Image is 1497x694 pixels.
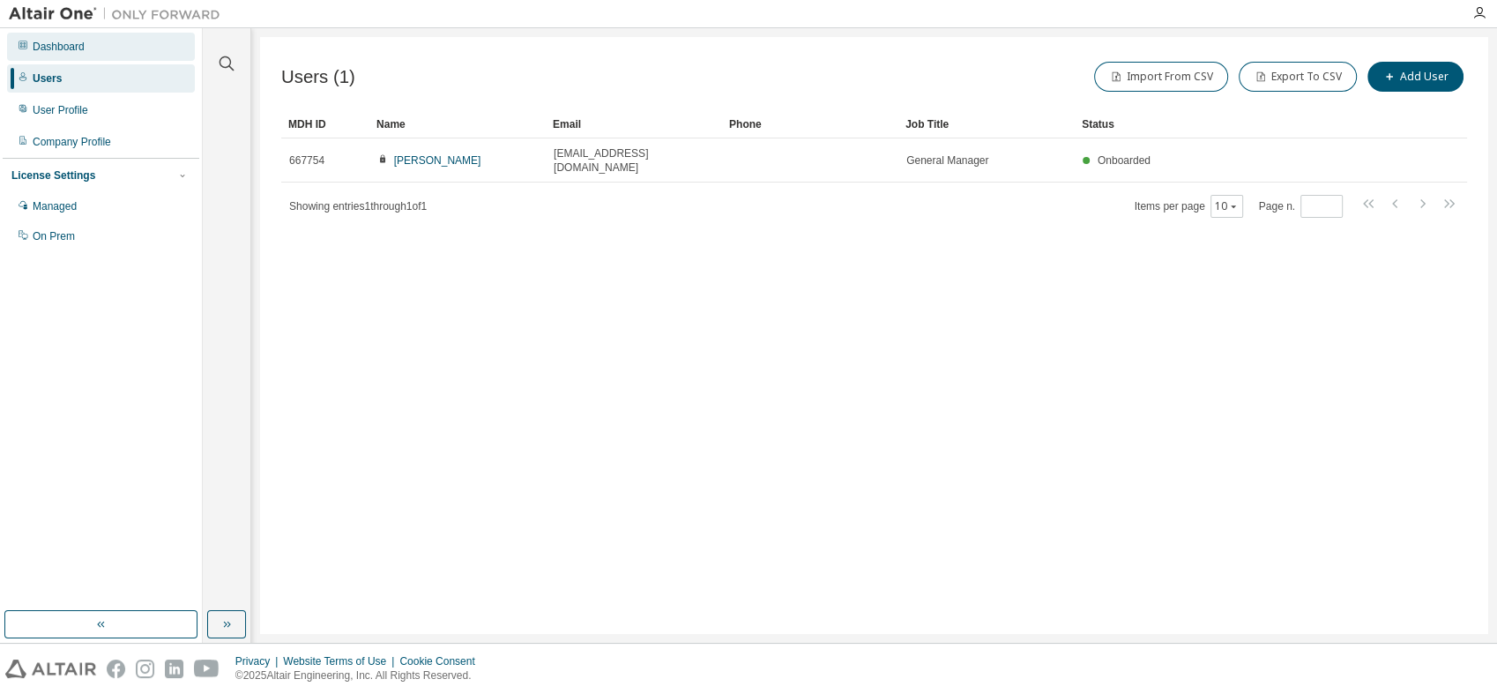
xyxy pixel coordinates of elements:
span: Onboarded [1098,154,1151,167]
div: Phone [729,110,891,138]
div: Privacy [235,654,283,668]
p: © 2025 Altair Engineering, Inc. All Rights Reserved. [235,668,486,683]
img: linkedin.svg [165,660,183,678]
div: Users [33,71,62,86]
span: 667754 [289,153,324,168]
button: 10 [1215,199,1239,213]
span: General Manager [906,153,988,168]
div: Email [553,110,715,138]
div: Company Profile [33,135,111,149]
button: Add User [1367,62,1463,92]
span: [EMAIL_ADDRESS][DOMAIN_NAME] [554,146,714,175]
button: Export To CSV [1239,62,1357,92]
div: Managed [33,199,77,213]
span: Showing entries 1 through 1 of 1 [289,200,427,213]
div: Dashboard [33,40,85,54]
span: Users (1) [281,67,355,87]
div: Job Title [905,110,1068,138]
img: Altair One [9,5,229,23]
div: License Settings [11,168,95,183]
div: User Profile [33,103,88,117]
span: Page n. [1259,195,1343,218]
div: Cookie Consent [399,654,485,668]
a: [PERSON_NAME] [394,154,481,167]
div: On Prem [33,229,75,243]
div: MDH ID [288,110,362,138]
div: Name [376,110,539,138]
img: facebook.svg [107,660,125,678]
div: Status [1082,110,1375,138]
span: Items per page [1135,195,1243,218]
img: altair_logo.svg [5,660,96,678]
button: Import From CSV [1094,62,1228,92]
img: instagram.svg [136,660,154,678]
div: Website Terms of Use [283,654,399,668]
img: youtube.svg [194,660,220,678]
